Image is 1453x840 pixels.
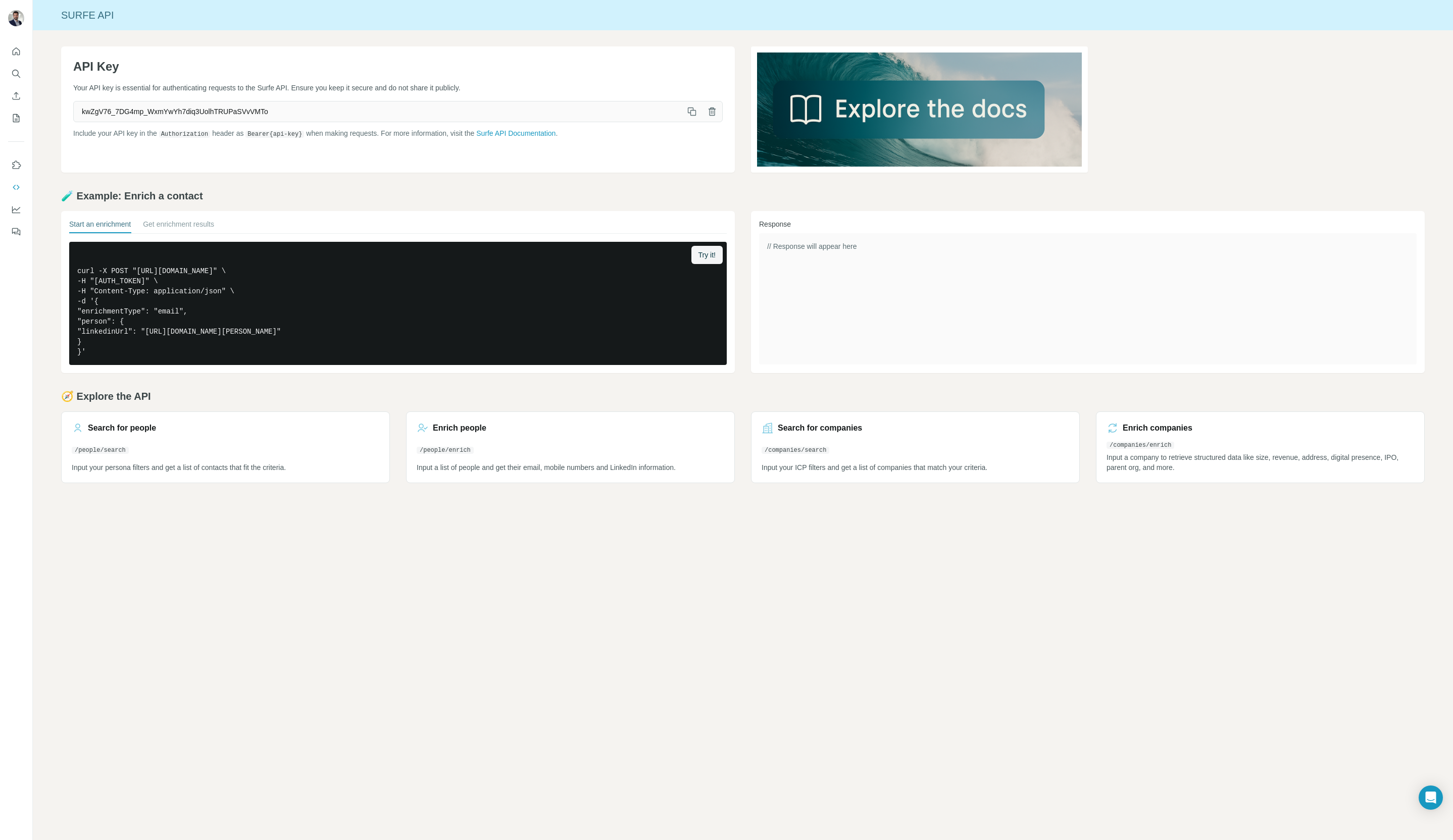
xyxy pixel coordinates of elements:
img: Avatar [8,10,24,26]
button: Dashboard [8,200,24,219]
button: Quick start [8,42,24,61]
a: Surfe API Documentation [476,129,556,137]
p: Input a list of people and get their email, mobile numbers and LinkedIn information. [417,462,724,472]
h3: Response [759,219,1417,229]
p: Include your API key in the header as when making requests. For more information, visit the . [73,128,723,139]
h3: Search for people [88,422,156,434]
button: My lists [8,109,24,127]
span: Try it! [698,250,716,260]
h2: 🧪 Example: Enrich a contact [61,189,1425,203]
code: /companies/search [762,447,829,454]
button: Try it! [691,246,723,264]
button: Search [8,65,24,83]
code: /people/enrich [417,447,474,454]
pre: curl -X POST "[URL][DOMAIN_NAME]" \ -H "[AUTH_TOKEN]" \ -H "Content-Type: application/json" \ -d ... [69,242,727,365]
button: Feedback [8,223,24,241]
div: Surfe API [33,8,1453,22]
h2: 🧭 Explore the API [61,389,1425,403]
h3: Enrich companies [1123,422,1192,434]
a: Search for people/people/searchInput your persona filters and get a list of contacts that fit the... [61,411,390,483]
h3: Search for companies [778,422,862,434]
a: Enrich companies/companies/enrichInput a company to retrieve structured data like size, revenue, ... [1096,411,1425,483]
h1: API Key [73,59,723,75]
code: Authorization [159,131,211,138]
p: Input your persona filters and get a list of contacts that fit the criteria. [72,462,379,472]
button: Use Surfe API [8,178,24,196]
button: Use Surfe on LinkedIn [8,156,24,174]
a: Search for companies/companies/searchInput your ICP filters and get a list of companies that matc... [751,411,1080,483]
div: Open Intercom Messenger [1419,785,1443,810]
code: /people/search [72,447,129,454]
button: Enrich CSV [8,87,24,105]
code: Bearer {api-key} [245,131,304,138]
span: kwZgV76_7DG4mp_WxmYwYh7diq3UolhTRUPaSVvVMTo [74,102,682,121]
p: Input your ICP filters and get a list of companies that match your criteria. [762,462,1069,472]
a: Enrich people/people/enrichInput a list of people and get their email, mobile numbers and LinkedI... [406,411,735,483]
button: Start an enrichment [69,219,131,233]
button: Get enrichment results [143,219,214,233]
p: Input a company to retrieve structured data like size, revenue, address, digital presence, IPO, p... [1107,452,1414,472]
h3: Enrich people [433,422,486,434]
span: // Response will appear here [767,242,857,250]
code: /companies/enrich [1107,442,1174,449]
p: Your API key is essential for authenticating requests to the Surfe API. Ensure you keep it secure... [73,83,723,93]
